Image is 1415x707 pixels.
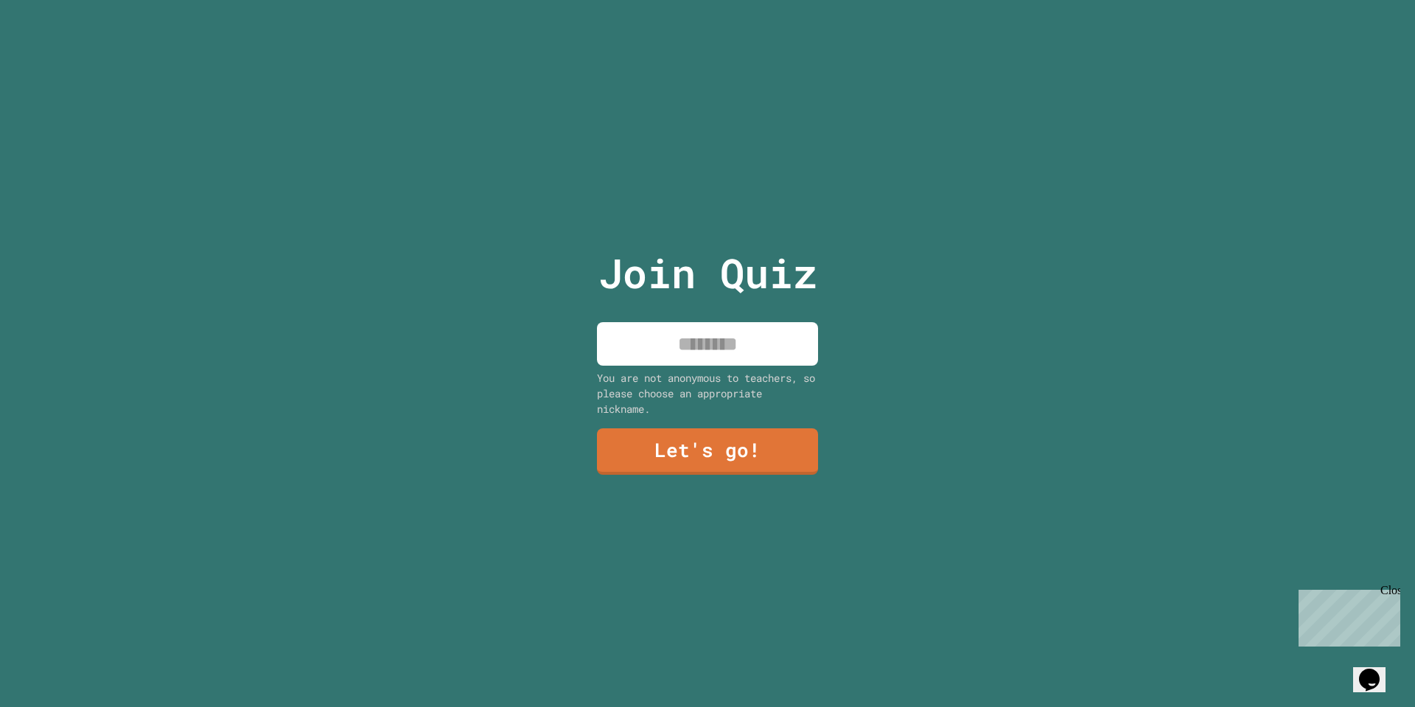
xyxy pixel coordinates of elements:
[597,370,818,417] div: You are not anonymous to teachers, so please choose an appropriate nickname.
[598,243,817,304] p: Join Quiz
[597,428,818,475] a: Let's go!
[6,6,102,94] div: Chat with us now!Close
[1353,648,1400,692] iframe: chat widget
[1293,584,1400,647] iframe: chat widget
